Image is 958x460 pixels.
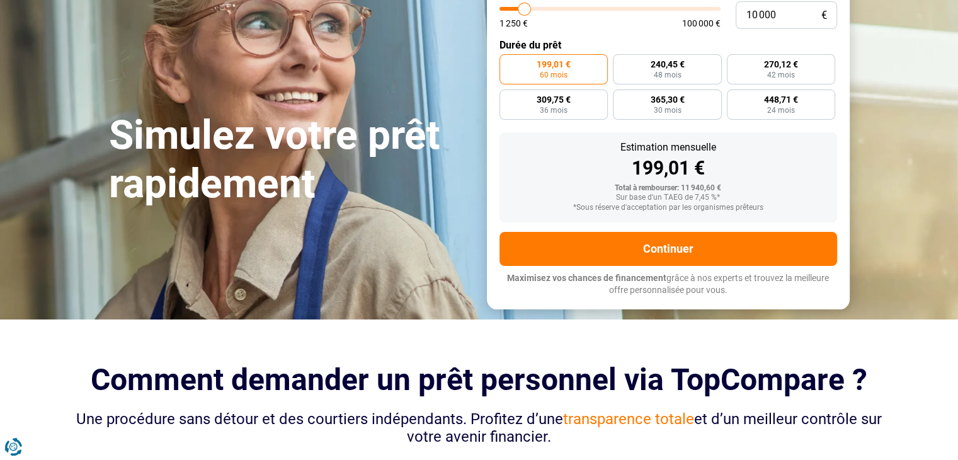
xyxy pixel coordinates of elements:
div: Estimation mensuelle [510,142,827,152]
span: 24 mois [767,106,795,114]
div: Total à rembourser: 11 940,60 € [510,184,827,193]
span: 448,71 € [764,95,798,104]
span: 42 mois [767,71,795,79]
span: 270,12 € [764,60,798,69]
span: 199,01 € [537,60,571,69]
p: grâce à nos experts et trouvez la meilleure offre personnalisée pour vous. [499,272,837,297]
span: Maximisez vos chances de financement [507,273,666,283]
span: 36 mois [540,106,567,114]
button: Continuer [499,232,837,266]
span: 365,30 € [650,95,684,104]
div: 199,01 € [510,159,827,178]
label: Durée du prêt [499,39,837,51]
span: 48 mois [653,71,681,79]
span: 30 mois [653,106,681,114]
span: transparence totale [563,410,694,428]
span: 240,45 € [650,60,684,69]
span: 1 250 € [499,19,528,28]
div: Sur base d'un TAEG de 7,45 %* [510,193,827,202]
h1: Simulez votre prêt rapidement [109,112,472,209]
span: € [821,10,827,21]
span: 309,75 € [537,95,571,104]
span: 100 000 € [682,19,721,28]
h2: Comment demander un prêt personnel via TopCompare ? [71,362,887,397]
span: 60 mois [540,71,567,79]
div: Une procédure sans détour et des courtiers indépendants. Profitez d’une et d’un meilleur contrôle... [71,410,887,447]
div: *Sous réserve d'acceptation par les organismes prêteurs [510,204,827,212]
